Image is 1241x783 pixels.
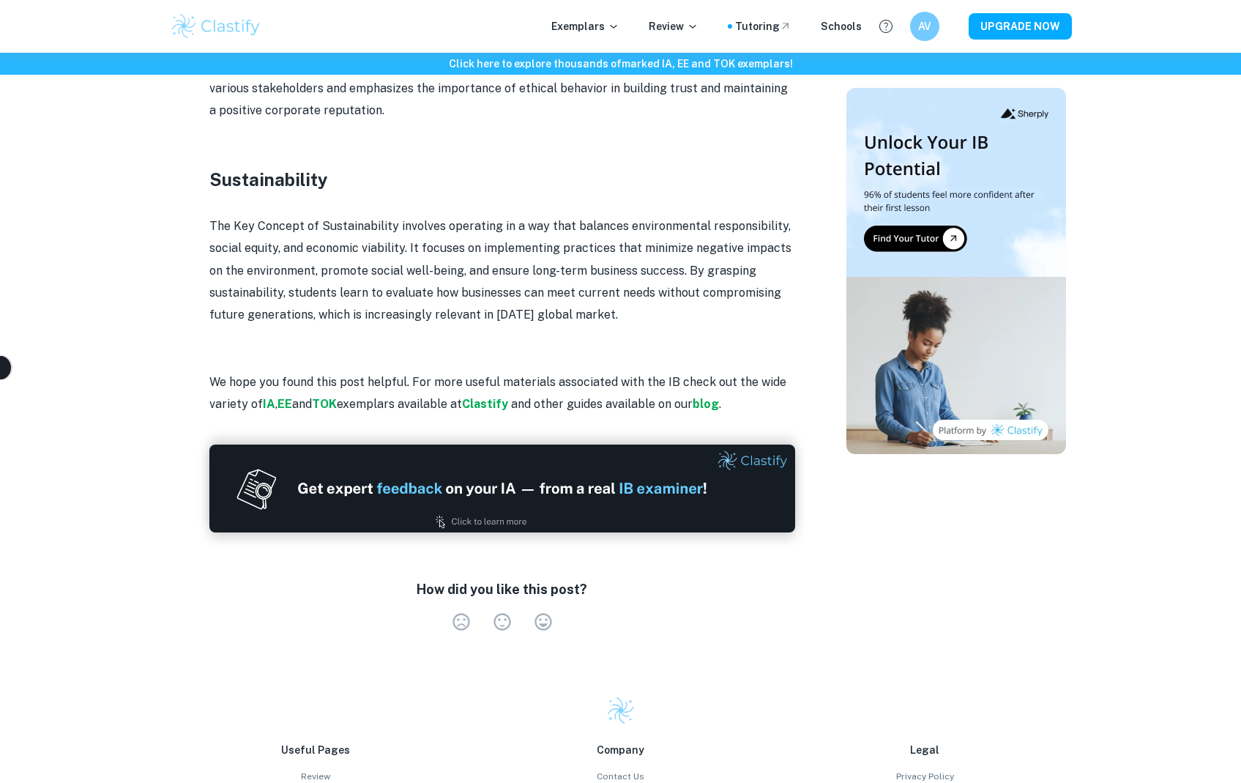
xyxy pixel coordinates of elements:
button: Help and Feedback [873,14,898,39]
a: EE [277,397,292,411]
img: Clastify logo [606,696,636,725]
button: AV [910,12,939,41]
img: Clastify logo [170,12,263,41]
p: Useful Pages [170,742,463,758]
a: Tutoring [735,18,791,34]
h6: How did you like this post? [417,579,587,600]
a: Review [170,770,463,783]
h3: Sustainability [209,166,795,193]
h6: AV [916,18,933,34]
p: Company [474,742,767,758]
button: UPGRADE NOW [969,13,1072,40]
a: Clastify [462,397,511,411]
p: The Key Concept of Sustainability involves operating in a way that balances environmental respons... [209,215,795,327]
img: Thumbnail [846,88,1066,454]
a: Privacy Policy [779,770,1072,783]
h6: Click here to explore thousands of marked IA, EE and TOK exemplars ! [3,56,1238,72]
a: TOK [312,397,337,411]
a: IA [263,397,275,411]
a: Schools [821,18,862,34]
p: Legal [779,742,1072,758]
p: Review [649,18,698,34]
p: Exemplars [551,18,619,34]
img: Ad [209,445,795,532]
a: blog [693,397,719,411]
p: We hope you found this post helpful. For more useful materials associated with the IB check out t... [209,371,795,416]
a: Contact Us [474,770,767,783]
strong: Clastify [462,397,508,411]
